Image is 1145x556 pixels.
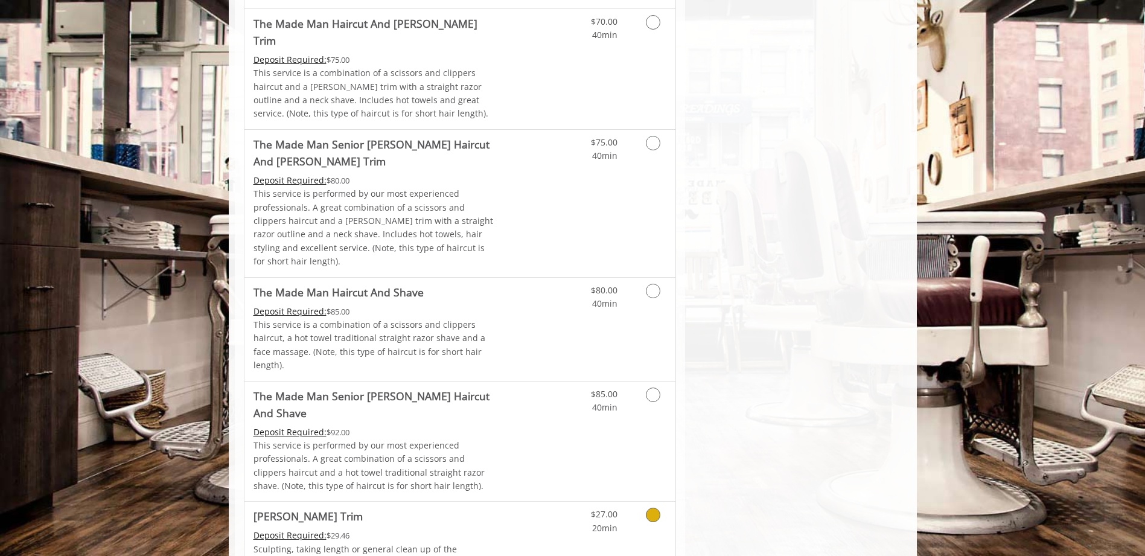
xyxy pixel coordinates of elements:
span: $70.00 [591,16,617,27]
p: This service is a combination of a scissors and clippers haircut, a hot towel traditional straigh... [254,318,496,372]
span: 40min [592,298,617,309]
span: 20min [592,522,617,534]
b: The Made Man Haircut And [PERSON_NAME] Trim [254,15,496,49]
span: This service needs some Advance to be paid before we block your appointment [254,529,327,541]
b: The Made Man Senior [PERSON_NAME] Haircut And [PERSON_NAME] Trim [254,136,496,170]
div: $80.00 [254,174,496,187]
div: $29.46 [254,529,496,542]
b: [PERSON_NAME] Trim [254,508,363,525]
span: This service needs some Advance to be paid before we block your appointment [254,426,327,438]
span: 40min [592,29,617,40]
p: This service is performed by our most experienced professionals. A great combination of a scissor... [254,187,496,268]
span: $80.00 [591,284,617,296]
span: This service needs some Advance to be paid before we block your appointment [254,305,327,317]
b: The Made Man Senior [PERSON_NAME] Haircut And Shave [254,388,496,421]
span: 40min [592,150,617,161]
div: $75.00 [254,53,496,66]
span: 40min [592,401,617,413]
span: $75.00 [591,136,617,148]
b: The Made Man Haircut And Shave [254,284,424,301]
span: This service needs some Advance to be paid before we block your appointment [254,54,327,65]
div: $85.00 [254,305,496,318]
p: This service is performed by our most experienced professionals. A great combination of a scissor... [254,439,496,493]
p: This service is a combination of a scissors and clippers haircut and a [PERSON_NAME] trim with a ... [254,66,496,121]
span: $85.00 [591,388,617,400]
span: This service needs some Advance to be paid before we block your appointment [254,174,327,186]
span: $27.00 [591,508,617,520]
div: $92.00 [254,426,496,439]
